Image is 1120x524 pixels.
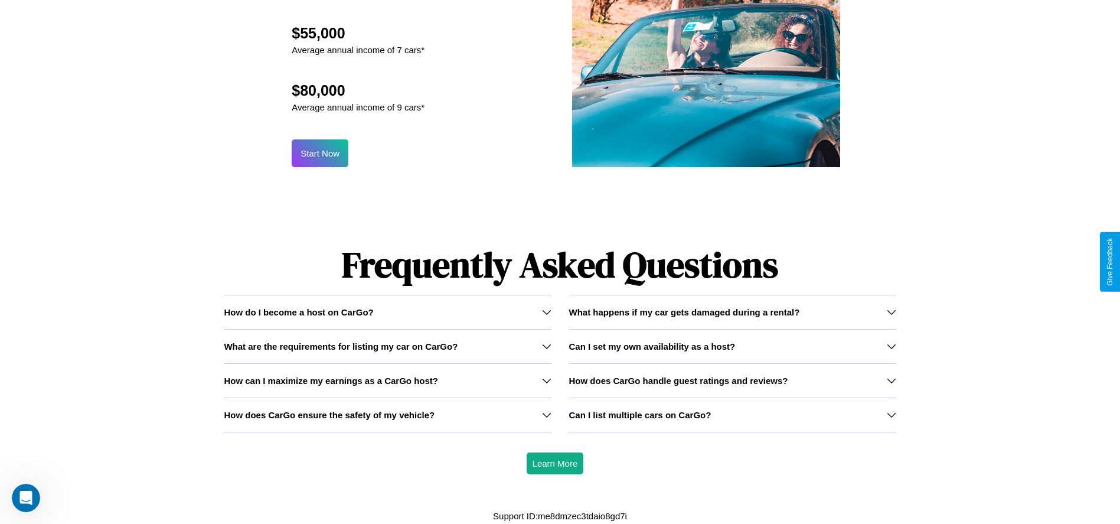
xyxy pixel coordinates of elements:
[292,25,425,42] h2: $55,000
[224,307,373,317] h3: How do I become a host on CarGo?
[569,341,736,351] h3: Can I set my own availability as a host?
[292,139,348,167] button: Start Now
[527,453,584,474] button: Learn More
[12,484,40,512] iframe: Intercom live chat
[569,307,800,317] h3: What happens if my car gets damaged during a rental?
[224,235,896,295] h1: Frequently Asked Questions
[1106,238,1114,286] div: Give Feedback
[224,410,435,420] h3: How does CarGo ensure the safety of my vehicle?
[224,376,438,386] h3: How can I maximize my earnings as a CarGo host?
[569,376,788,386] h3: How does CarGo handle guest ratings and reviews?
[292,99,425,115] p: Average annual income of 9 cars*
[493,508,627,524] p: Support ID: me8dmzec3tdaio8gd7i
[569,410,711,420] h3: Can I list multiple cars on CarGo?
[292,82,425,99] h2: $80,000
[224,341,458,351] h3: What are the requirements for listing my car on CarGo?
[292,42,425,58] p: Average annual income of 7 cars*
